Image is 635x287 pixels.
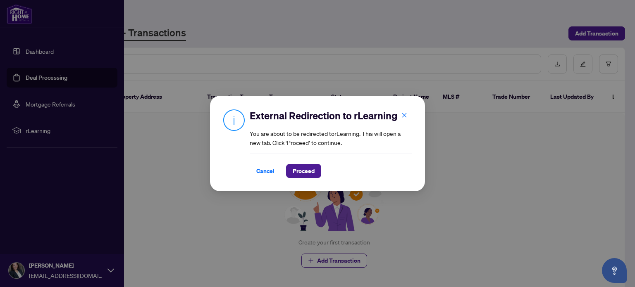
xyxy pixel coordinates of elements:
h2: External Redirection to rLearning [250,109,412,122]
button: Cancel [250,164,281,178]
button: Open asap [602,258,627,283]
img: Info Icon [223,109,245,131]
span: Proceed [293,164,315,178]
button: Proceed [286,164,321,178]
span: Cancel [256,164,275,178]
span: close [401,112,407,118]
div: You are about to be redirected to rLearning . This will open a new tab. Click ‘Proceed’ to continue. [250,109,412,178]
